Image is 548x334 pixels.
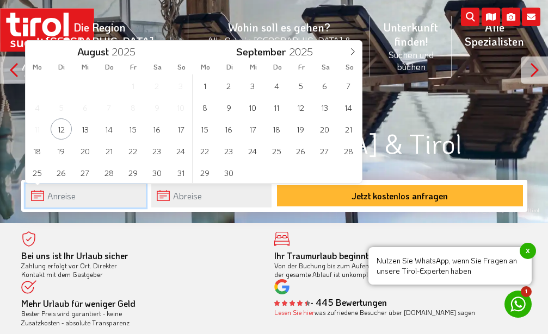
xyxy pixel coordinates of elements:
[27,97,48,118] span: August 4, 2025
[21,299,258,327] div: Bester Preis wird garantiert - keine Zusatzkosten - absolute Transparenz
[290,118,311,140] span: September 19, 2025
[338,75,359,96] span: September 7, 2025
[242,75,263,96] span: September 3, 2025
[370,8,452,84] a: Unterkunft finden!Suchen und buchen
[520,243,536,259] span: x
[146,162,168,183] span: August 30, 2025
[314,75,335,96] span: September 6, 2025
[242,97,263,118] span: September 10, 2025
[121,64,145,71] span: Fr
[218,162,239,183] span: September 30, 2025
[236,47,286,57] span: September
[274,279,290,294] img: google
[21,98,527,158] h1: Thermenhotels in [GEOGRAPHIC_DATA] & Tirol
[75,118,96,140] span: August 13, 2025
[242,118,263,140] span: September 17, 2025
[337,64,361,71] span: So
[27,162,48,183] span: August 25, 2025
[50,64,73,71] span: Di
[383,48,439,72] small: Suchen und buchen
[290,97,311,118] span: September 12, 2025
[274,308,511,317] div: was zufriedene Besucher über [DOMAIN_NAME] sagen
[51,140,72,161] span: August 19, 2025
[145,64,169,71] span: Sa
[77,47,109,57] span: August
[194,140,215,161] span: September 22, 2025
[504,291,532,318] a: 1 Nutzen Sie WhatsApp, wenn Sie Fragen an unsere Tirol-Experten habenx
[274,308,315,317] a: Lesen Sie hier
[51,97,72,118] span: August 5, 2025
[338,118,359,140] span: September 21, 2025
[51,118,72,140] span: August 12, 2025
[218,64,242,71] span: Di
[11,8,188,84] a: Die Region [GEOGRAPHIC_DATA]Nordtirol - [GEOGRAPHIC_DATA] - [GEOGRAPHIC_DATA]
[314,97,335,118] span: September 13, 2025
[170,97,192,118] span: August 10, 2025
[314,140,335,161] span: September 27, 2025
[75,162,96,183] span: August 27, 2025
[290,140,311,161] span: September 26, 2025
[122,162,144,183] span: August 29, 2025
[218,140,239,161] span: September 23, 2025
[242,140,263,161] span: September 24, 2025
[169,64,193,71] span: So
[218,118,239,140] span: September 16, 2025
[194,75,215,96] span: September 1, 2025
[122,75,144,96] span: August 1, 2025
[290,64,313,71] span: Fr
[51,162,72,183] span: August 26, 2025
[266,64,290,71] span: Do
[502,8,520,26] i: Fotogalerie
[314,118,335,140] span: September 20, 2025
[521,286,532,297] span: 1
[338,97,359,118] span: September 14, 2025
[274,297,387,308] b: - 445 Bewertungen
[201,34,357,58] small: Alle Orte in [GEOGRAPHIC_DATA] & [GEOGRAPHIC_DATA]
[368,247,532,285] span: Nutzen Sie WhatsApp, wenn Sie Fragen an unsere Tirol-Experten haben
[170,140,192,161] span: August 24, 2025
[274,250,387,261] b: Ihr Traumurlaub beginnt hier!
[21,251,258,279] div: Zahlung erfolgt vor Ort. Direkter Kontakt mit dem Gastgeber
[218,97,239,118] span: September 9, 2025
[122,118,144,140] span: August 15, 2025
[98,140,120,161] span: August 21, 2025
[274,251,511,279] div: Von der Buchung bis zum Aufenthalt, der gesamte Ablauf ist unkompliziert
[290,75,311,96] span: September 5, 2025
[338,140,359,161] span: September 28, 2025
[21,250,128,261] b: Bei uns ist Ihr Urlaub sicher
[146,75,168,96] span: August 2, 2025
[170,75,192,96] span: August 3, 2025
[73,64,97,71] span: Mi
[452,8,537,60] a: Alle Spezialisten
[266,97,287,118] span: September 11, 2025
[97,64,121,71] span: Do
[151,184,272,207] input: Abreise
[75,140,96,161] span: August 20, 2025
[122,140,144,161] span: August 22, 2025
[26,64,50,71] span: Mo
[194,97,215,118] span: September 8, 2025
[266,118,287,140] span: September 18, 2025
[194,162,215,183] span: September 29, 2025
[482,8,500,26] i: Karte öffnen
[122,97,144,118] span: August 8, 2025
[188,8,370,70] a: Wohin soll es gehen?Alle Orte in [GEOGRAPHIC_DATA] & [GEOGRAPHIC_DATA]
[98,118,120,140] span: August 14, 2025
[26,184,146,207] input: Anreise
[27,140,48,161] span: August 18, 2025
[98,162,120,183] span: August 28, 2025
[170,162,192,183] span: August 31, 2025
[194,118,215,140] span: September 15, 2025
[522,8,540,26] i: Kontakt
[266,140,287,161] span: September 25, 2025
[277,185,523,206] button: Jetzt kostenlos anfragen
[98,97,120,118] span: August 7, 2025
[27,118,48,140] span: August 11, 2025
[146,140,168,161] span: August 23, 2025
[21,298,136,309] b: Mehr Urlaub für weniger Geld
[170,118,192,140] span: August 17, 2025
[286,45,322,58] input: Year
[146,118,168,140] span: August 16, 2025
[24,48,175,72] small: Nordtirol - [GEOGRAPHIC_DATA] - [GEOGRAPHIC_DATA]
[313,64,337,71] span: Sa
